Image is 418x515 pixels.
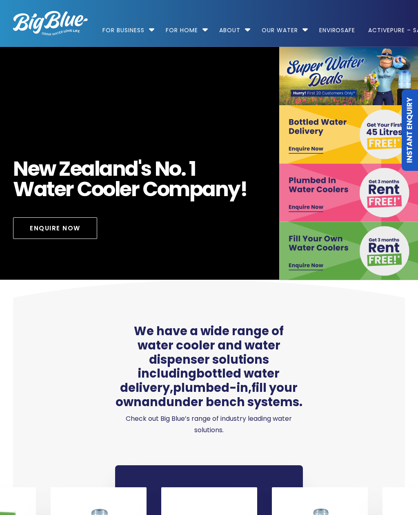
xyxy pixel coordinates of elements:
[131,179,139,199] span: r
[13,11,88,35] img: logo
[240,179,247,199] span: !
[181,159,186,179] span: .
[70,159,82,179] span: e
[215,179,228,199] span: n
[39,159,56,179] span: w
[54,179,66,199] span: e
[81,159,94,179] span: a
[47,179,54,199] span: t
[138,159,141,179] span: '
[155,159,169,179] span: N
[116,380,298,410] a: fill your own
[169,179,189,199] span: m
[189,179,202,199] span: p
[99,159,112,179] span: a
[228,179,240,199] span: y
[77,179,91,199] span: C
[173,380,248,396] a: plumbed-in
[59,159,70,179] span: Z
[112,159,125,179] span: n
[120,365,280,396] a: bottled water delivery
[141,159,151,179] span: s
[13,159,28,179] span: N
[91,179,103,199] span: o
[202,179,215,199] span: a
[13,217,97,239] a: Enquire Now
[125,159,138,179] span: d
[142,179,157,199] span: C
[169,159,181,179] span: o
[94,159,100,179] span: l
[115,324,303,409] span: We have a wide range of water cooler and water dispenser solutions including , , and .
[103,179,115,199] span: o
[65,179,73,199] span: r
[115,179,120,199] span: l
[13,179,34,199] span: W
[189,159,196,179] span: 1
[157,179,169,199] span: o
[402,89,418,171] a: Instant Enquiry
[115,413,303,436] p: Check out Big Blue’s range of industry leading water solutions.
[34,179,47,199] span: a
[120,179,131,199] span: e
[166,394,299,410] a: under bench systems
[28,159,39,179] span: e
